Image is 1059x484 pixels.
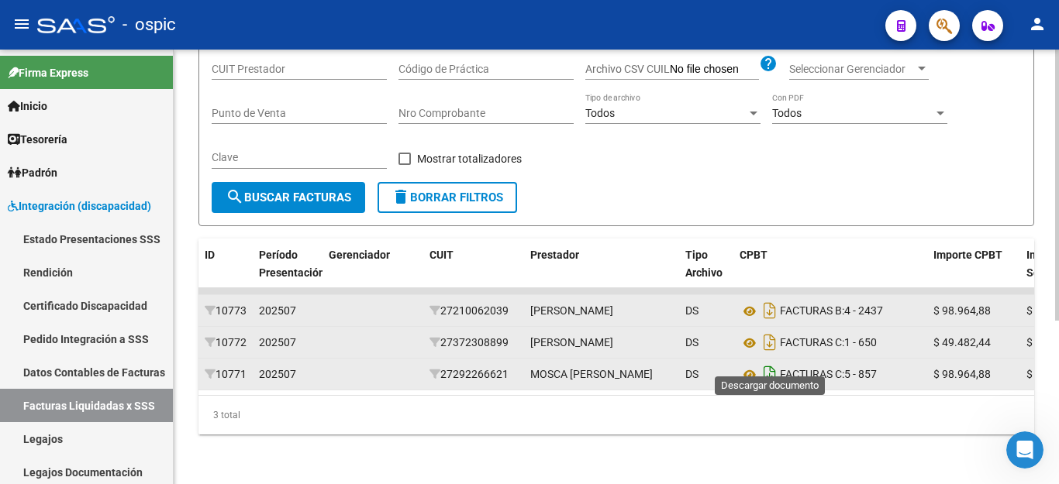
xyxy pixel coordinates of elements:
[685,304,699,317] span: DS
[429,249,454,261] span: CUIT
[212,182,365,213] button: Buscar Facturas
[226,187,244,206] mat-icon: search
[740,362,921,386] div: 5 - 857
[740,249,768,261] span: CPBT
[253,239,323,307] datatable-header-cell: Período Presentación
[685,336,699,348] span: DS
[12,15,31,33] mat-icon: menu
[259,249,325,279] span: Período Presentación
[685,249,723,279] span: Tipo Archivo
[429,334,518,352] div: 27372308899
[429,366,518,383] div: 27292266621
[259,368,296,380] span: 202507
[259,304,296,317] span: 202507
[524,239,679,307] datatable-header-cell: Prestador
[392,191,503,204] span: Borrar Filtros
[760,330,780,355] i: Descargar documento
[205,249,215,261] span: ID
[1006,431,1043,469] iframe: Intercom live chat
[585,63,670,75] span: Archivo CSV CUIL
[780,305,844,318] span: FACTURAS B:
[8,197,151,215] span: Integración (discapacidad)
[392,187,410,206] mat-icon: delete
[329,249,390,261] span: Gerenciador
[1028,15,1047,33] mat-icon: person
[760,298,780,323] i: Descargar documento
[205,302,247,320] div: 10773
[205,366,247,383] div: 10771
[933,368,991,380] span: $ 98.964,88
[198,239,253,307] datatable-header-cell: ID
[740,298,921,323] div: 4 - 2437
[8,64,88,81] span: Firma Express
[8,131,67,148] span: Tesorería
[933,336,991,348] span: $ 49.482,44
[429,302,518,320] div: 27210062039
[122,8,176,42] span: - ospic
[927,239,1020,307] datatable-header-cell: Importe CPBT
[8,164,57,181] span: Padrón
[530,366,653,383] div: MOSCA [PERSON_NAME]
[933,249,1002,261] span: Importe CPBT
[760,362,780,386] i: Descargar documento
[198,396,1034,434] div: 3 total
[679,239,733,307] datatable-header-cell: Tipo Archivo
[417,149,522,168] span: Mostrar totalizadores
[378,182,517,213] button: Borrar Filtros
[423,239,524,307] datatable-header-cell: CUIT
[530,249,579,261] span: Prestador
[933,304,991,317] span: $ 98.964,88
[530,334,613,352] div: [PERSON_NAME]
[8,98,47,115] span: Inicio
[780,337,844,349] span: FACTURAS C:
[740,330,921,355] div: 1 - 650
[670,63,759,77] input: Archivo CSV CUIL
[789,63,915,76] span: Seleccionar Gerenciador
[205,334,247,352] div: 10772
[780,369,844,381] span: FACTURAS C:
[323,239,423,307] datatable-header-cell: Gerenciador
[733,239,927,307] datatable-header-cell: CPBT
[759,54,778,73] mat-icon: help
[685,368,699,380] span: DS
[226,191,351,204] span: Buscar Facturas
[259,336,296,348] span: 202507
[585,107,615,119] span: Todos
[530,302,613,320] div: [PERSON_NAME]
[772,107,802,119] span: Todos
